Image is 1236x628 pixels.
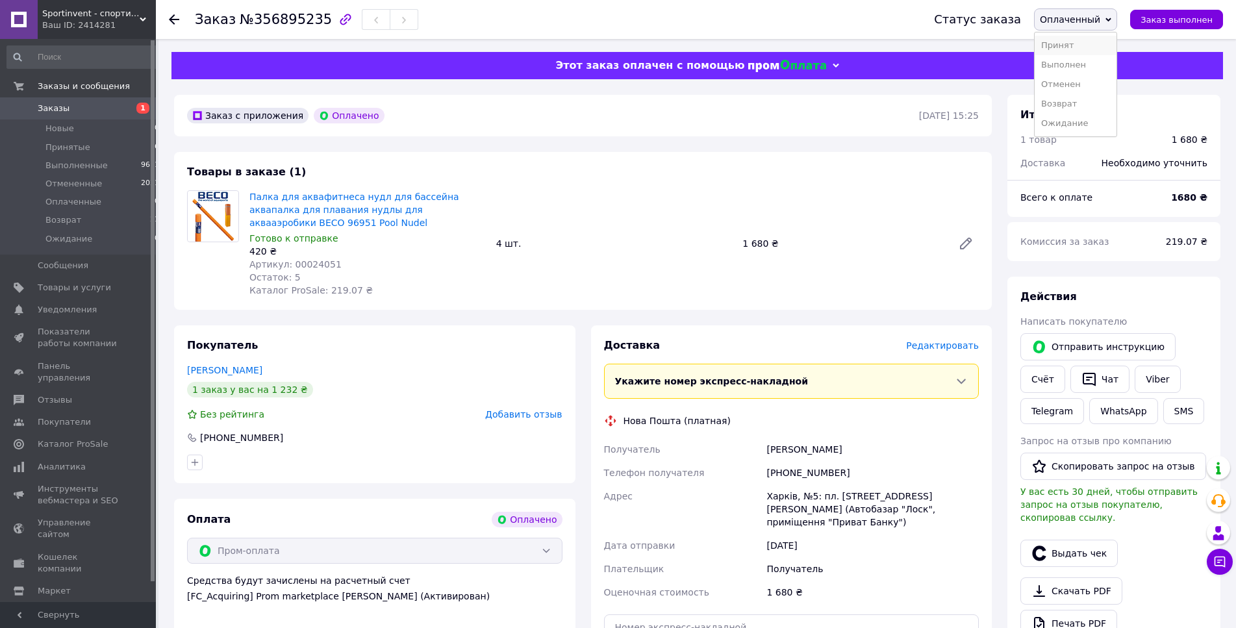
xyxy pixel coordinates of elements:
span: Действия [1020,290,1077,303]
span: Адрес [604,491,633,501]
a: Скачать PDF [1020,577,1122,605]
span: Выполненные [45,160,108,171]
div: Средства будут зачислены на расчетный счет [187,574,562,603]
span: Товары и услуги [38,282,111,294]
span: Телефон получателя [604,468,705,478]
span: Оплаченный [1040,14,1100,25]
div: 1 680 ₴ [1172,133,1207,146]
div: Получатель [764,557,981,581]
div: Оплачено [314,108,384,123]
span: №356895235 [240,12,332,27]
span: Ожидание [45,233,92,245]
li: Принят [1035,36,1116,55]
div: [PHONE_NUMBER] [764,461,981,484]
span: 21 [150,214,159,226]
span: 0 [155,233,159,245]
span: Оплаченные [45,196,101,208]
span: Без рейтинга [200,409,264,420]
span: Аналитика [38,461,86,473]
span: 0 [155,196,159,208]
span: Каталог ProSale: 219.07 ₴ [249,285,373,295]
span: Покупатель [187,339,258,351]
span: Заказ [195,12,236,27]
span: Всего к оплате [1020,192,1092,203]
div: 4 шт. [491,234,738,253]
span: Инструменты вебмастера и SEO [38,483,120,507]
span: 0 [155,123,159,134]
span: Управление сайтом [38,517,120,540]
span: Уведомления [38,304,97,316]
li: Выполнен [1035,55,1116,75]
span: Написать покупателю [1020,316,1127,327]
div: 1 680 ₴ [737,234,948,253]
a: WhatsApp [1089,398,1157,424]
span: Принятые [45,142,90,153]
div: [PERSON_NAME] [764,438,981,461]
span: Добавить отзыв [485,409,562,420]
div: 1 заказ у вас на 1 232 ₴ [187,382,313,397]
input: Поиск [6,45,160,69]
span: Получатель [604,444,661,455]
li: Ожидание [1035,114,1116,133]
div: Статус заказа [934,13,1021,26]
span: Панель управления [38,360,120,384]
span: Редактировать [906,340,979,351]
span: Показатели работы компании [38,326,120,349]
img: Палка для аквафитнеса нудл для бассейна аквапалка для плавания нудлы для аквааэробики BECO 96951 ... [188,191,238,242]
button: SMS [1163,398,1205,424]
button: Заказ выполнен [1130,10,1223,29]
button: Cчёт [1020,366,1065,393]
a: Viber [1135,366,1180,393]
li: Отменен [1035,75,1116,94]
span: 6 [155,142,159,153]
span: Остаток: 5 [249,272,301,283]
div: Необходимо уточнить [1094,149,1215,177]
span: Отмененные [45,178,102,190]
div: Харків, №5: пл. [STREET_ADDRESS][PERSON_NAME] (Автобазар "Лоск", приміщення "Приват Банку") [764,484,981,534]
span: Оценочная стоимость [604,587,710,597]
span: Товары в заказе (1) [187,166,306,178]
span: Запрос на отзыв про компанию [1020,436,1172,446]
li: Возврат [1035,94,1116,114]
div: Ваш ID: 2414281 [42,19,156,31]
div: [FC_Acquiring] Prom marketplace [PERSON_NAME] (Активирован) [187,590,562,603]
span: Дата отправки [604,540,675,551]
span: Оплата [187,513,231,525]
span: Заказы и сообщения [38,81,130,92]
span: Артикул: 00024051 [249,259,342,270]
span: Итого [1020,108,1055,121]
span: 9611 [141,160,159,171]
button: Отправить инструкцию [1020,333,1176,360]
span: Маркет [38,585,71,597]
span: Комиссия за заказ [1020,236,1109,247]
span: 1 [136,103,149,114]
button: Чат [1070,366,1129,393]
span: Sportinvent - спортивный интернет магазин [42,8,140,19]
div: 1 680 ₴ [764,581,981,604]
a: Редактировать [953,231,979,257]
a: Telegram [1020,398,1084,424]
button: Скопировать запрос на отзыв [1020,453,1206,480]
span: Плательщик [604,564,664,574]
span: Этот заказ оплачен с помощью [555,59,744,71]
span: Заказы [38,103,69,114]
span: 1 товар [1020,134,1057,145]
div: [PHONE_NUMBER] [199,431,284,444]
span: Готово к отправке [249,233,338,244]
span: Доставка [604,339,661,351]
div: Заказ с приложения [187,108,309,123]
button: Выдать чек [1020,540,1118,567]
span: Отзывы [38,394,72,406]
span: У вас есть 30 дней, чтобы отправить запрос на отзыв покупателю, скопировав ссылку. [1020,486,1198,523]
span: Новые [45,123,74,134]
img: evopay logo [748,60,826,72]
span: Сообщения [38,260,88,271]
button: Чат с покупателем [1207,549,1233,575]
a: [PERSON_NAME] [187,365,262,375]
div: 420 ₴ [249,245,486,258]
a: Палка для аквафитнеса нудл для бассейна аквапалка для плавания нудлы для аквааэробики BECO 96951 ... [249,192,459,228]
span: Доставка [1020,158,1065,168]
span: Каталог ProSale [38,438,108,450]
b: 1680 ₴ [1171,192,1207,203]
div: Оплачено [492,512,562,527]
